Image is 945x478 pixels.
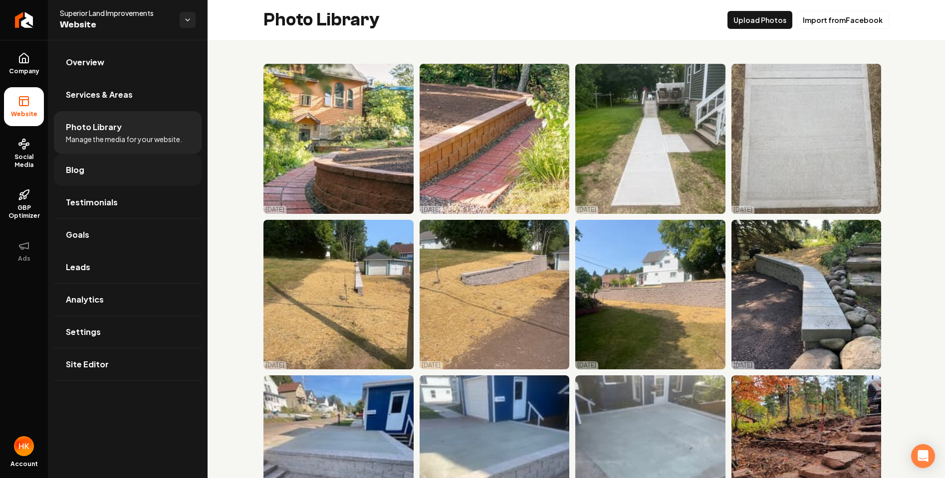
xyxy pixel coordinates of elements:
[577,361,596,369] p: [DATE]
[10,460,38,468] span: Account
[66,294,104,306] span: Analytics
[66,326,101,338] span: Settings
[575,220,725,370] img: No alt text set for this photo
[575,64,725,214] img: No alt text set for this photo
[54,251,202,283] a: Leads
[54,316,202,348] a: Settings
[14,436,34,456] img: Harley Keranen
[14,436,34,456] button: Open user button
[263,220,414,370] img: No alt text set for this photo
[54,79,202,111] a: Services & Areas
[54,219,202,251] a: Goals
[727,11,792,29] button: Upload Photos
[54,46,202,78] a: Overview
[4,44,44,83] a: Company
[263,10,380,30] h2: Photo Library
[733,206,752,214] p: [DATE]
[66,261,90,273] span: Leads
[911,444,935,468] div: Open Intercom Messenger
[15,12,33,28] img: Rebolt Logo
[66,164,84,176] span: Blog
[66,358,109,370] span: Site Editor
[420,220,570,370] img: No alt text set for this photo
[54,186,202,218] a: Testimonials
[66,56,104,68] span: Overview
[5,67,43,75] span: Company
[54,154,202,186] a: Blog
[733,361,752,369] p: [DATE]
[60,18,172,32] span: Website
[263,64,414,214] img: No alt text set for this photo
[4,181,44,228] a: GBP Optimizer
[14,255,34,263] span: Ads
[422,206,441,214] p: [DATE]
[54,284,202,316] a: Analytics
[66,196,118,208] span: Testimonials
[60,8,172,18] span: Superior Land Improvements
[265,361,284,369] p: [DATE]
[7,110,41,118] span: Website
[66,134,182,144] span: Manage the media for your website.
[577,206,596,214] p: [DATE]
[4,232,44,271] button: Ads
[4,153,44,169] span: Social Media
[796,11,889,29] button: Import fromFacebook
[4,130,44,177] a: Social Media
[731,220,882,370] img: No alt text set for this photo
[66,121,122,133] span: Photo Library
[731,64,882,214] img: No alt text set for this photo
[66,229,89,241] span: Goals
[422,361,441,369] p: [DATE]
[265,206,284,214] p: [DATE]
[66,89,133,101] span: Services & Areas
[54,348,202,380] a: Site Editor
[4,204,44,220] span: GBP Optimizer
[420,64,570,214] img: No alt text set for this photo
